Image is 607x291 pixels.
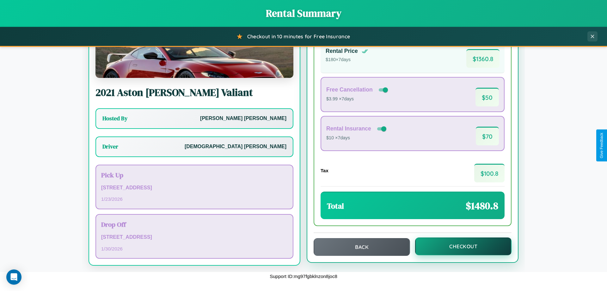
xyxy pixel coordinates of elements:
span: $ 100.8 [474,164,505,182]
p: [STREET_ADDRESS] [101,183,288,193]
p: [PERSON_NAME] [PERSON_NAME] [200,114,286,123]
h4: Free Cancellation [326,86,373,93]
h1: Rental Summary [6,6,601,20]
h3: Drop Off [101,220,288,229]
span: $ 1480.8 [466,199,498,213]
p: $3.99 × 7 days [326,95,389,103]
h3: Driver [102,143,118,150]
h4: Rental Insurance [326,125,371,132]
div: Give Feedback [599,133,604,158]
p: $10 × 7 days [326,134,388,142]
h3: Total [327,201,344,211]
p: $ 180 × 7 days [326,56,368,64]
h3: Pick Up [101,170,288,180]
h3: Hosted By [102,115,127,122]
span: $ 50 [475,88,499,106]
span: Checkout in 10 minutes for Free Insurance [247,33,350,40]
button: Back [314,238,410,256]
p: 1 / 30 / 2026 [101,244,288,253]
span: $ 1360.8 [466,49,500,68]
h4: Rental Price [326,48,358,54]
button: Checkout [415,237,512,255]
div: Open Intercom Messenger [6,269,21,285]
h2: 2021 Aston [PERSON_NAME] Valiant [95,85,293,99]
span: $ 70 [476,127,499,145]
h4: Tax [321,168,328,173]
p: [DEMOGRAPHIC_DATA] [PERSON_NAME] [185,142,286,151]
p: Support ID: mg97fgbklnzon8joc8 [270,272,337,281]
p: 1 / 23 / 2026 [101,195,288,203]
p: [STREET_ADDRESS] [101,233,288,242]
